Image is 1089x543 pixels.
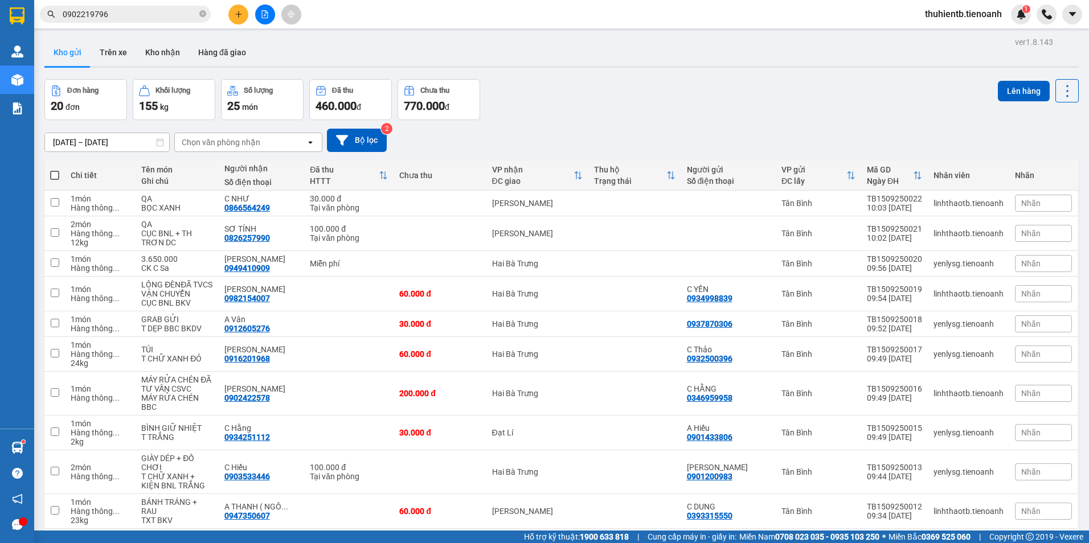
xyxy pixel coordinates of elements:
[1062,5,1082,24] button: caret-down
[141,454,212,472] div: GIÀY DÉP + ĐỒ CHƠI
[687,354,732,363] div: 0932500396
[11,442,23,454] img: warehouse-icon
[242,102,258,112] span: món
[199,9,206,20] span: close-circle
[781,428,855,437] div: Tân Bình
[867,254,922,264] div: TB1509250020
[63,8,197,20] input: Tìm tên, số ĐT hoặc mã đơn
[1021,289,1041,298] span: Nhãn
[687,502,770,511] div: C DUNG
[775,532,879,541] strong: 0708 023 035 - 0935 103 250
[224,264,270,273] div: 0949410909
[71,238,130,247] div: 12 kg
[867,511,922,520] div: 09:34 [DATE]
[492,507,583,516] div: [PERSON_NAME]
[310,203,388,212] div: Tại văn phòng
[310,194,388,203] div: 30.000 đ
[113,393,120,402] span: ...
[687,384,770,393] div: C HẰNG
[687,165,770,174] div: Người gửi
[687,345,770,354] div: C Thảo
[867,264,922,273] div: 09:56 [DATE]
[1015,36,1053,48] div: ver 1.8.143
[133,79,215,120] button: Khối lượng155kg
[867,502,922,511] div: TB1509250012
[141,433,212,442] div: T TRẮNG
[261,10,269,18] span: file-add
[399,428,480,437] div: 30.000 đ
[221,79,304,120] button: Số lượng25món
[781,507,855,516] div: Tân Bình
[781,176,846,186] div: ĐC lấy
[1015,171,1072,180] div: Nhãn
[224,324,270,333] div: 0912605276
[160,102,169,112] span: kg
[781,319,855,328] div: Tân Bình
[934,389,1004,398] div: linhthaotb.tienoanh
[867,324,922,333] div: 09:52 [DATE]
[71,171,130,180] div: Chi tiết
[934,428,1004,437] div: yenlysg.tienoanh
[141,472,212,490] div: T CHỮ XANH + KIỆN BNL TRẮNG
[71,393,130,402] div: Hàng thông thường
[141,345,212,354] div: TÚI
[332,87,353,94] div: Đã thu
[781,229,855,238] div: Tân Bình
[71,349,130,359] div: Hàng thông thường
[113,428,120,437] span: ...
[71,194,130,203] div: 1 món
[399,349,480,359] div: 60.000 đ
[934,259,1004,268] div: yenlysg.tienoanh
[492,319,583,328] div: Hai Bà Trưng
[227,99,240,113] span: 25
[141,194,212,203] div: QA
[71,428,130,437] div: Hàng thông thường
[67,87,99,94] div: Đơn hàng
[934,289,1004,298] div: linhthaotb.tienoanh
[12,519,23,530] span: message
[141,315,212,324] div: GRAB GỬI
[71,507,130,516] div: Hàng thông thường
[141,220,212,229] div: QA
[71,294,130,303] div: Hàng thông thường
[199,10,206,17] span: close-circle
[189,39,255,66] button: Hàng đã giao
[310,224,388,233] div: 100.000 đ
[11,46,23,57] img: warehouse-icon
[141,229,212,247] div: CỤC BNL + TH TRƠN DC
[306,138,315,147] svg: open
[687,472,732,481] div: 0901200983
[867,423,922,433] div: TB1509250015
[113,349,120,359] span: ...
[889,530,971,543] span: Miền Bắc
[867,194,922,203] div: TB1509250022
[113,294,120,303] span: ...
[594,176,666,186] div: Trạng thái
[867,463,922,472] div: TB1509250013
[71,516,130,525] div: 23 kg
[71,340,130,349] div: 1 món
[1021,319,1041,328] span: Nhãn
[224,354,270,363] div: 0916201968
[224,433,270,442] div: 0934251112
[916,7,1011,21] span: thuhientb.tienoanh
[255,5,275,24] button: file-add
[1016,9,1026,19] img: icon-new-feature
[1021,467,1041,476] span: Nhãn
[867,315,922,324] div: TB1509250018
[139,99,158,113] span: 155
[310,463,388,472] div: 100.000 đ
[867,472,922,481] div: 09:44 [DATE]
[224,294,270,303] div: 0982154007
[71,220,130,229] div: 2 món
[224,194,299,203] div: C NHƯ
[781,199,855,208] div: Tân Bình
[224,203,270,212] div: 0866564249
[934,171,1004,180] div: Nhân viên
[224,285,299,294] div: C NGỌC
[781,389,855,398] div: Tân Bình
[399,507,480,516] div: 60.000 đ
[11,102,23,114] img: solution-icon
[492,289,583,298] div: Hai Bà Trưng
[141,324,212,333] div: T DẸP BBC BKDV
